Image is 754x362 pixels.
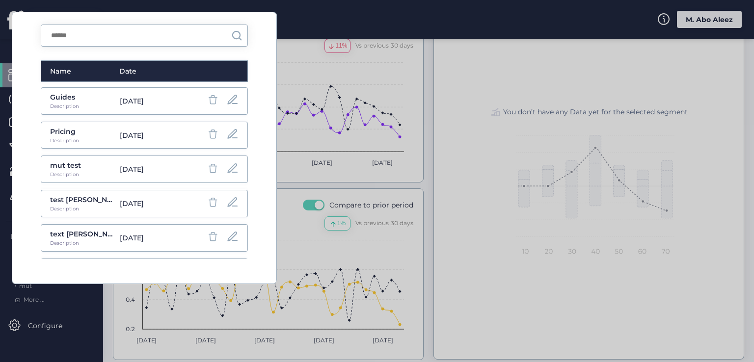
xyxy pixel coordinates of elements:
[120,233,186,243] div: [DATE]
[50,171,77,179] div: Description
[120,164,186,175] div: [DATE]
[120,198,186,209] div: [DATE]
[50,92,115,103] div: Guides
[120,96,186,106] div: [DATE]
[120,130,186,141] div: [DATE]
[50,229,115,239] div: text [PERSON_NAME]
[50,205,77,213] div: Description
[50,160,115,171] div: mut test
[50,239,77,247] div: Description
[119,66,190,77] div: Date
[50,194,115,205] div: test [PERSON_NAME]
[50,103,77,110] div: Description
[50,126,115,137] div: Pricing
[50,137,77,145] div: Description
[50,66,119,77] div: Name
